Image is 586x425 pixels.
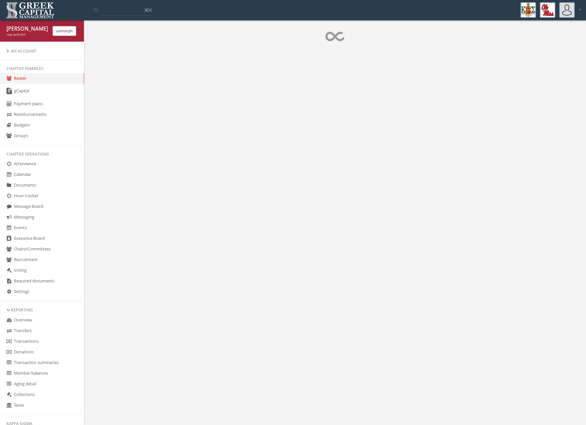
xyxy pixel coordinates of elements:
[6,33,48,37] div: copy quick link
[6,307,77,313] div: Reporting
[6,48,77,54] div: My Account
[53,26,76,36] button: unmorph
[6,25,48,33] div: [PERSON_NAME] [PERSON_NAME]
[144,7,152,13] span: ⌘K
